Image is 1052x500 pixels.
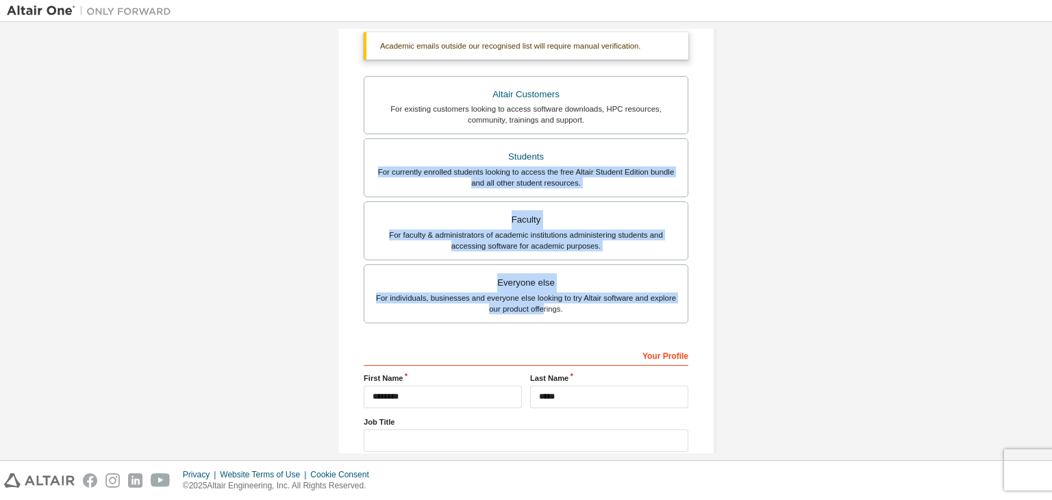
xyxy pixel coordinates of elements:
img: youtube.svg [151,473,171,488]
div: Students [373,147,679,166]
div: Your Profile [364,344,688,366]
div: Everyone else [373,273,679,292]
div: For individuals, businesses and everyone else looking to try Altair software and explore our prod... [373,292,679,314]
img: instagram.svg [105,473,120,488]
div: Privacy [183,469,220,480]
div: For existing customers looking to access software downloads, HPC resources, community, trainings ... [373,103,679,125]
label: Last Name [530,373,688,384]
img: facebook.svg [83,473,97,488]
div: Altair Customers [373,85,679,104]
label: Job Title [364,416,688,427]
img: Altair One [7,4,178,18]
img: linkedin.svg [128,473,142,488]
div: Faculty [373,210,679,229]
div: Website Terms of Use [220,469,310,480]
div: For currently enrolled students looking to access the free Altair Student Edition bundle and all ... [373,166,679,188]
label: First Name [364,373,522,384]
div: Cookie Consent [310,469,377,480]
div: For faculty & administrators of academic institutions administering students and accessing softwa... [373,229,679,251]
div: Academic emails outside our recognised list will require manual verification. [364,32,688,60]
p: © 2025 Altair Engineering, Inc. All Rights Reserved. [183,480,377,492]
img: altair_logo.svg [4,473,75,488]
